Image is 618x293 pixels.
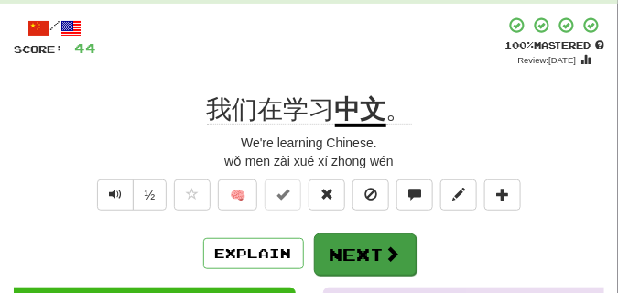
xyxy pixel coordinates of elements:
button: ½ [133,179,168,211]
div: wǒ men zài xué xí zhōng wén [14,152,604,170]
span: Score: [14,43,63,55]
button: Next [314,233,417,276]
button: Discuss sentence (alt+u) [396,179,433,211]
button: Explain [203,238,304,269]
span: 44 [74,40,96,56]
span: 我们在学习 [207,95,335,125]
span: 。 [386,95,412,125]
button: Set this sentence to 100% Mastered (alt+m) [265,179,301,211]
div: We're learning Chinese. [14,134,604,152]
button: 🧠 [218,179,257,211]
button: Edit sentence (alt+d) [440,179,477,211]
button: Ignore sentence (alt+i) [352,179,389,211]
div: / [14,16,96,39]
button: Play sentence audio (ctl+space) [97,179,134,211]
button: Reset to 0% Mastered (alt+r) [309,179,345,211]
button: Favorite sentence (alt+f) [174,179,211,211]
div: Mastered [504,38,604,51]
u: 中文 [335,95,386,127]
button: Add to collection (alt+a) [484,179,521,211]
small: Review: [DATE] [518,55,577,65]
div: Text-to-speech controls [93,179,168,220]
span: 100 % [504,39,534,50]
